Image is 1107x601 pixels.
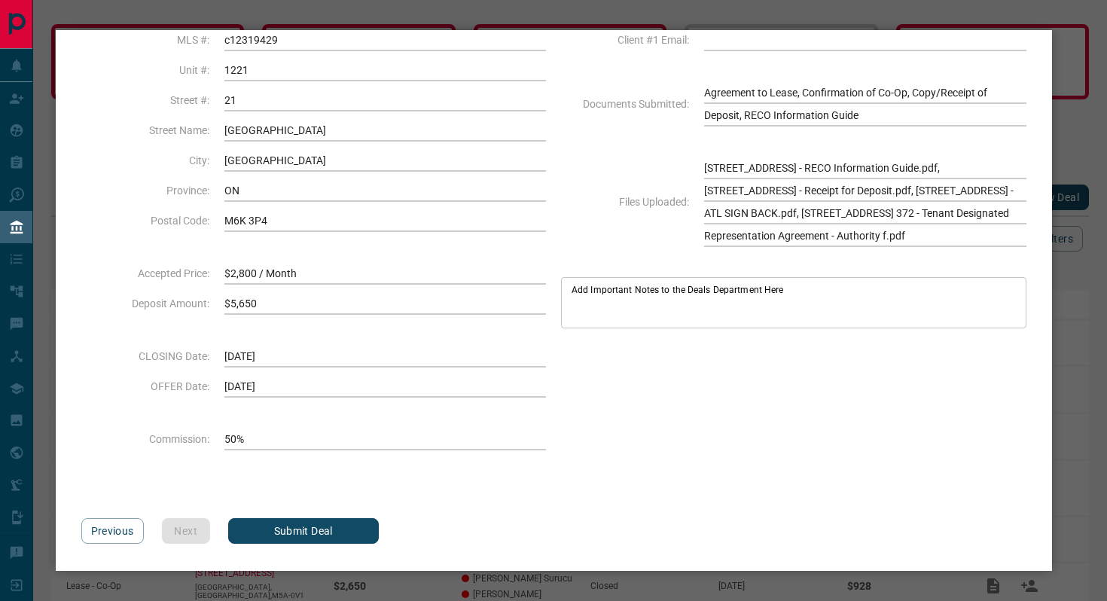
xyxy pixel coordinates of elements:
[81,267,209,279] span: Accepted Price
[561,196,689,208] span: Files Uploaded
[224,89,547,111] span: 21
[224,375,547,398] span: [DATE]
[224,119,547,142] span: [GEOGRAPHIC_DATA]
[81,518,144,544] button: Previous
[81,433,209,445] span: Commission
[224,149,547,172] span: [GEOGRAPHIC_DATA]
[704,157,1026,247] span: [STREET_ADDRESS] - RECO Information Guide.pdf, [STREET_ADDRESS] - Receipt for Deposit.pdf, [STREE...
[224,59,547,81] span: 1221
[81,124,209,136] span: Street Name
[81,380,209,392] span: OFFER Date
[704,29,1026,51] span: Empty
[224,209,547,232] span: M6K 3P4
[81,185,209,197] span: Province
[81,350,209,362] span: CLOSING Date
[224,345,547,368] span: [DATE]
[81,215,209,227] span: Postal Code
[224,262,547,285] span: $2,800 / Month
[704,81,1026,127] span: Agreement to Lease, Confirmation of Co-Op, Copy/Receipt of Deposit, RECO Information Guide
[81,154,209,166] span: City
[561,98,689,110] span: Documents Submitted
[224,428,547,450] span: 50%
[224,292,547,315] span: $5,650
[81,34,209,46] span: MLS #
[81,64,209,76] span: Unit #
[561,34,689,46] span: Client #1 Email
[228,518,379,544] button: Submit Deal
[224,179,547,202] span: ON
[81,94,209,106] span: Street #
[224,29,547,51] span: c12319429
[81,297,209,310] span: Deposit Amount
